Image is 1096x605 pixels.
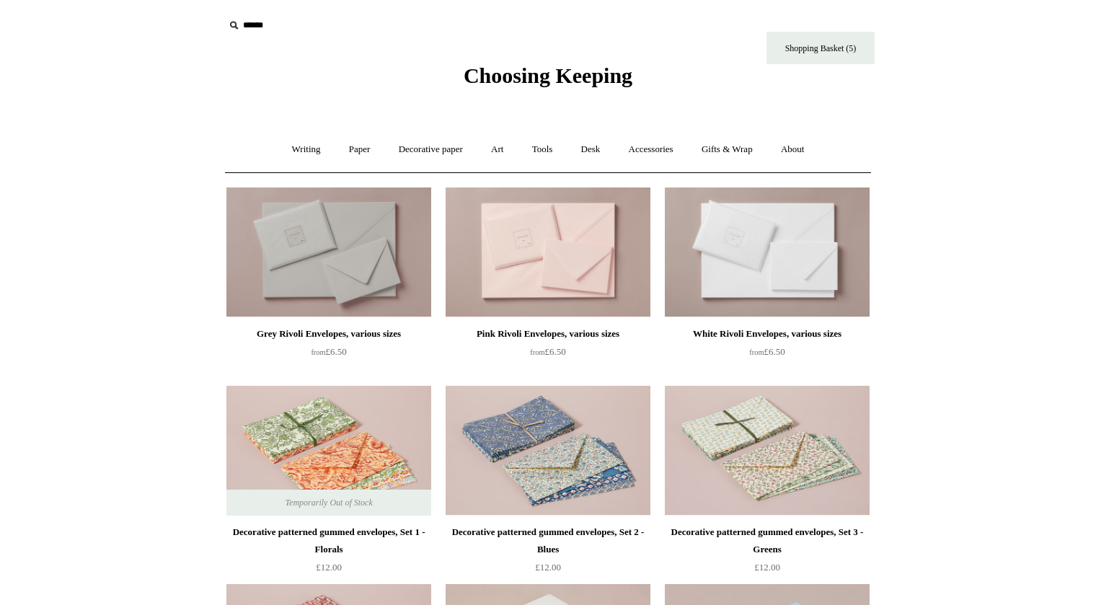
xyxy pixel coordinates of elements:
[311,348,325,356] span: from
[226,386,431,516] img: Decorative patterned gummed envelopes, Set 1 - Florals
[449,524,647,558] div: Decorative patterned gummed envelopes, Set 2 - Blues
[464,75,632,85] a: Choosing Keeping
[446,524,650,583] a: Decorative patterned gummed envelopes, Set 2 - Blues £12.00
[478,131,516,169] a: Art
[665,524,870,583] a: Decorative patterned gummed envelopes, Set 3 - Greens £12.00
[449,325,647,343] div: Pink Rivoli Envelopes, various sizes
[230,524,428,558] div: Decorative patterned gummed envelopes, Set 1 - Florals
[336,131,384,169] a: Paper
[446,187,650,317] img: Pink Rivoli Envelopes, various sizes
[226,524,431,583] a: Decorative patterned gummed envelopes, Set 1 - Florals £12.00
[768,131,818,169] a: About
[270,490,386,516] span: Temporarily Out of Stock
[668,325,866,343] div: White Rivoli Envelopes, various sizes
[279,131,334,169] a: Writing
[665,325,870,384] a: White Rivoli Envelopes, various sizes from£6.50
[749,348,764,356] span: from
[749,346,785,357] span: £6.50
[464,63,632,87] span: Choosing Keeping
[230,325,428,343] div: Grey Rivoli Envelopes, various sizes
[568,131,614,169] a: Desk
[754,562,780,573] span: £12.00
[226,386,431,516] a: Decorative patterned gummed envelopes, Set 1 - Florals Decorative patterned gummed envelopes, Set...
[665,187,870,317] a: White Rivoli Envelopes, various sizes White Rivoli Envelopes, various sizes
[665,386,870,516] img: Decorative patterned gummed envelopes, Set 3 - Greens
[530,348,544,356] span: from
[446,386,650,516] img: Decorative patterned gummed envelopes, Set 2 - Blues
[386,131,476,169] a: Decorative paper
[519,131,566,169] a: Tools
[766,32,875,64] a: Shopping Basket (5)
[616,131,686,169] a: Accessories
[226,187,431,317] img: Grey Rivoli Envelopes, various sizes
[226,325,431,384] a: Grey Rivoli Envelopes, various sizes from£6.50
[316,562,342,573] span: £12.00
[446,187,650,317] a: Pink Rivoli Envelopes, various sizes Pink Rivoli Envelopes, various sizes
[665,187,870,317] img: White Rivoli Envelopes, various sizes
[446,325,650,384] a: Pink Rivoli Envelopes, various sizes from£6.50
[530,346,565,357] span: £6.50
[689,131,766,169] a: Gifts & Wrap
[446,386,650,516] a: Decorative patterned gummed envelopes, Set 2 - Blues Decorative patterned gummed envelopes, Set 2...
[226,187,431,317] a: Grey Rivoli Envelopes, various sizes Grey Rivoli Envelopes, various sizes
[668,524,866,558] div: Decorative patterned gummed envelopes, Set 3 - Greens
[665,386,870,516] a: Decorative patterned gummed envelopes, Set 3 - Greens Decorative patterned gummed envelopes, Set ...
[535,562,561,573] span: £12.00
[311,346,346,357] span: £6.50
